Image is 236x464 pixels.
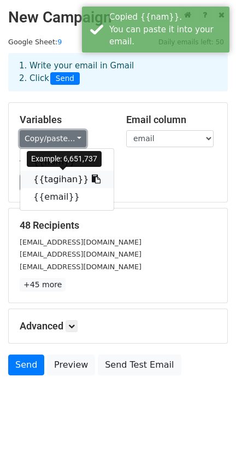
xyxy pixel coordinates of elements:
[109,11,225,48] div: Copied {{nam}}. You can paste it into your email.
[20,263,141,271] small: [EMAIL_ADDRESS][DOMAIN_NAME]
[20,114,110,126] h5: Variables
[20,238,141,246] small: [EMAIL_ADDRESS][DOMAIN_NAME]
[20,130,86,147] a: Copy/paste...
[20,171,114,188] a: {{tagihan}}
[50,72,80,85] span: Send
[11,60,225,85] div: 1. Write your email in Gmail 2. Click
[20,219,216,231] h5: 48 Recipients
[20,278,66,292] a: +45 more
[20,188,114,206] a: {{email}}
[47,355,95,375] a: Preview
[57,38,62,46] a: 9
[8,38,62,46] small: Google Sheet:
[20,153,114,171] a: {{nam}}
[8,8,228,27] h2: New Campaign
[8,355,44,375] a: Send
[27,151,102,167] div: Example: 6,651,737
[20,250,141,258] small: [EMAIL_ADDRESS][DOMAIN_NAME]
[181,411,236,464] iframe: Chat Widget
[20,320,216,332] h5: Advanced
[98,355,181,375] a: Send Test Email
[126,114,216,126] h5: Email column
